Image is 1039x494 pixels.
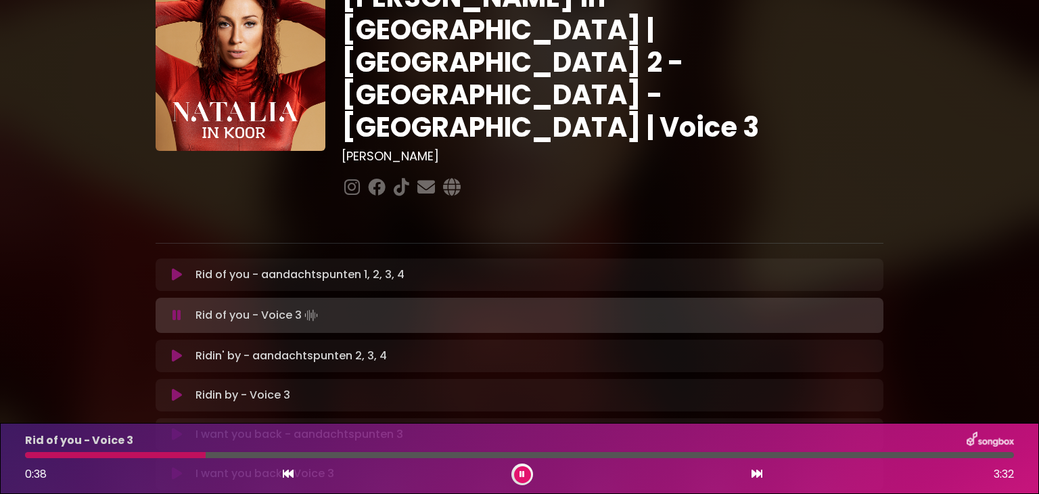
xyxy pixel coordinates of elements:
p: Rid of you - Voice 3 [25,432,133,449]
span: 0:38 [25,466,47,482]
span: 3:32 [994,466,1014,482]
p: Rid of you - Voice 3 [195,306,321,325]
p: Ridin' by - aandachtspunten 2, 3, 4 [195,348,387,364]
h3: [PERSON_NAME] [342,149,883,164]
p: Ridin by - Voice 3 [195,387,290,403]
p: Rid of you - aandachtspunten 1, 2, 3, 4 [195,267,405,283]
img: waveform4.gif [302,306,321,325]
img: songbox-logo-white.png [967,432,1014,449]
